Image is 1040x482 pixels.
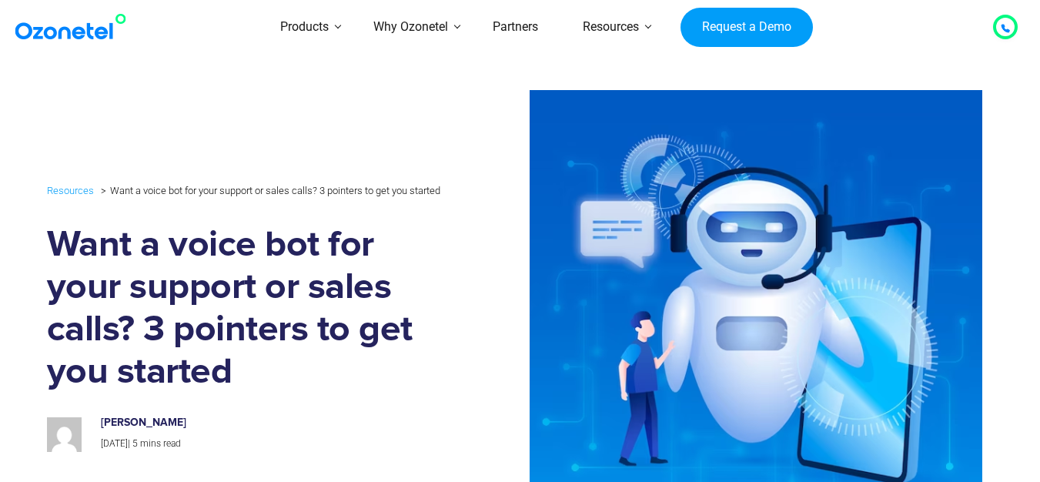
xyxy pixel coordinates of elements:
[47,417,82,452] img: 4b37bf29a85883ff6b7148a8970fe41aab027afb6e69c8ab3d6dde174307cbd0
[132,438,138,449] span: 5
[101,438,128,449] span: [DATE]
[47,224,442,393] h1: Want a voice bot for your support or sales calls? 3 pointers to get you started
[101,436,426,453] p: |
[47,182,94,199] a: Resources
[97,181,440,200] li: Want a voice bot for your support or sales calls? 3 pointers to get you started
[101,417,426,430] h6: [PERSON_NAME]
[140,438,181,449] span: mins read
[681,8,812,48] a: Request a Demo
